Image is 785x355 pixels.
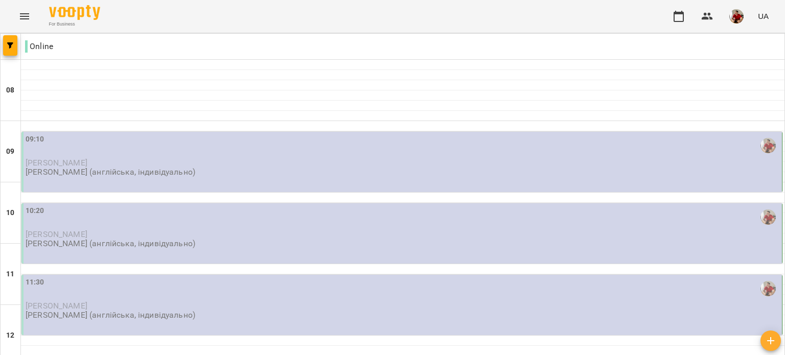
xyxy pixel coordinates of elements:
img: Баргель Олег Романович (а) [760,138,776,153]
p: Online [25,40,53,53]
img: Баргель Олег Романович (а) [760,281,776,296]
h6: 12 [6,330,14,341]
label: 09:10 [26,134,44,145]
span: UA [758,11,769,21]
h6: 11 [6,269,14,280]
p: [PERSON_NAME] (англійська, індивідуально) [26,311,195,319]
h6: 09 [6,146,14,157]
span: For Business [49,21,100,28]
span: [PERSON_NAME] [26,158,87,168]
button: UA [754,7,773,26]
span: [PERSON_NAME] [26,301,87,311]
button: Menu [12,4,37,29]
span: [PERSON_NAME] [26,229,87,239]
button: Створити урок [760,330,781,351]
h6: 08 [6,85,14,96]
p: [PERSON_NAME] (англійська, індивідуально) [26,168,195,176]
h6: 10 [6,207,14,219]
label: 11:30 [26,277,44,288]
img: Баргель Олег Романович (а) [760,209,776,225]
p: [PERSON_NAME] (англійська, індивідуально) [26,239,195,248]
label: 10:20 [26,205,44,217]
img: Voopty Logo [49,5,100,20]
img: 2f467ba34f6bcc94da8486c15015e9d3.jpg [729,9,744,23]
